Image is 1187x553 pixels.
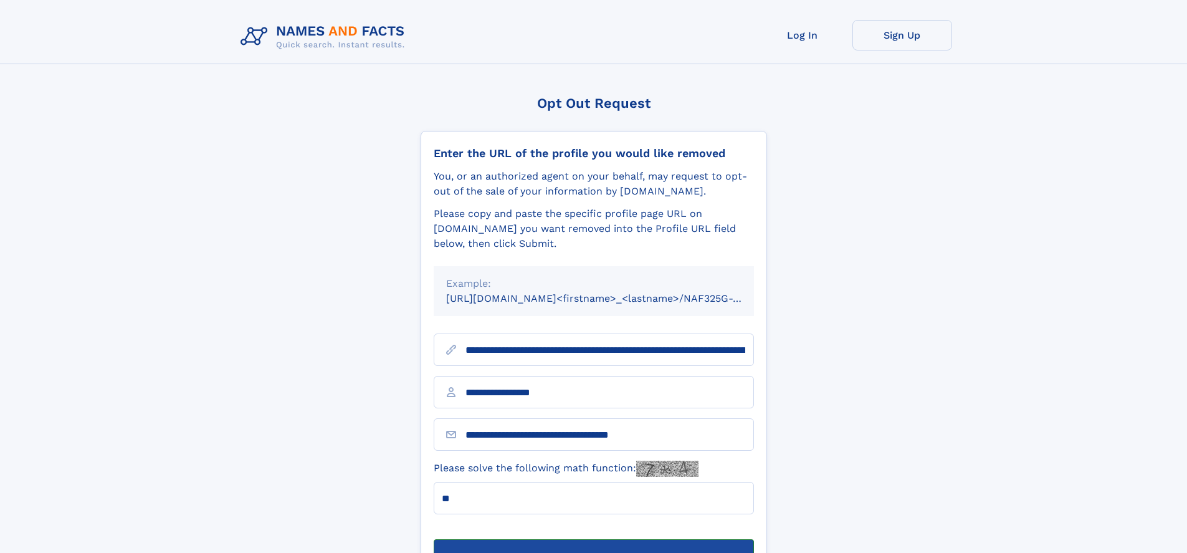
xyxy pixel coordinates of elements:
[236,20,415,54] img: Logo Names and Facts
[446,292,778,304] small: [URL][DOMAIN_NAME]<firstname>_<lastname>/NAF325G-xxxxxxxx
[753,20,852,50] a: Log In
[434,206,754,251] div: Please copy and paste the specific profile page URL on [DOMAIN_NAME] you want removed into the Pr...
[852,20,952,50] a: Sign Up
[434,169,754,199] div: You, or an authorized agent on your behalf, may request to opt-out of the sale of your informatio...
[446,276,741,291] div: Example:
[434,461,698,477] label: Please solve the following math function:
[434,147,754,160] div: Enter the URL of the profile you would like removed
[421,95,767,111] div: Opt Out Request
